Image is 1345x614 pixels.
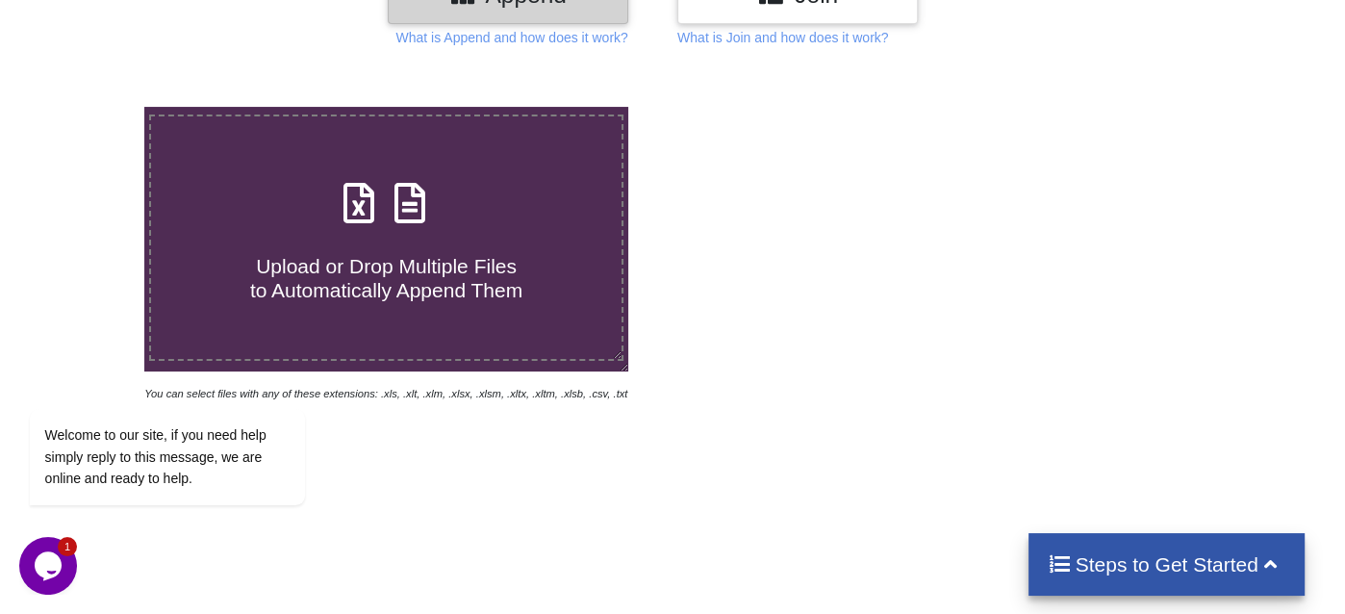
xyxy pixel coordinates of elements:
h4: Steps to Get Started [1048,552,1285,576]
i: You can select files with any of these extensions: .xls, .xlt, .xlm, .xlsx, .xlsm, .xltx, .xltm, ... [144,388,627,399]
p: What is Join and how does it work? [677,28,888,47]
span: Upload or Drop Multiple Files to Automatically Append Them [250,255,522,301]
iframe: chat widget [19,235,366,527]
p: What is Append and how does it work? [395,28,627,47]
iframe: chat widget [19,537,81,595]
